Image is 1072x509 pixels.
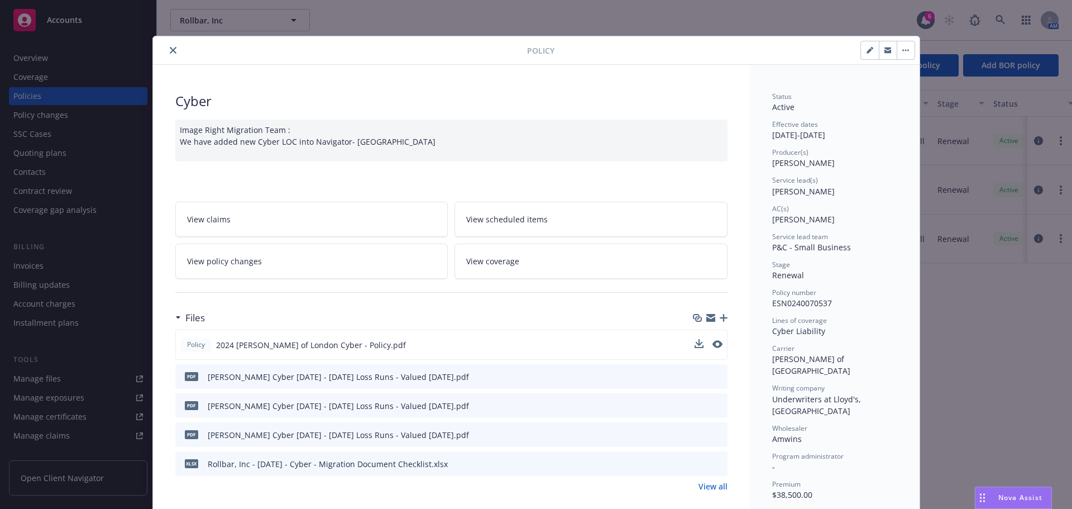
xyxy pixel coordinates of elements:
[772,120,897,141] div: [DATE] - [DATE]
[175,202,448,237] a: View claims
[175,92,728,111] div: Cyber
[772,204,789,213] span: AC(s)
[772,326,825,336] span: Cyber Liability
[713,400,723,412] button: preview file
[998,493,1042,502] span: Nova Assist
[772,354,850,376] span: [PERSON_NAME] of [GEOGRAPHIC_DATA]
[712,340,722,348] button: preview file
[695,400,704,412] button: download file
[772,394,863,416] span: Underwriters at Lloyd's, [GEOGRAPHIC_DATA]
[166,44,180,57] button: close
[695,429,704,441] button: download file
[772,344,795,353] span: Carrier
[772,158,835,168] span: [PERSON_NAME]
[772,434,802,444] span: Amwins
[772,102,795,112] span: Active
[208,400,469,412] div: [PERSON_NAME] Cyber [DATE] - [DATE] Loss Runs - Valued [DATE].pdf
[185,459,198,468] span: xlsx
[772,186,835,197] span: [PERSON_NAME]
[772,479,801,489] span: Premium
[695,339,703,348] button: download file
[713,458,723,470] button: preview file
[772,451,844,461] span: Program administrator
[695,339,703,351] button: download file
[772,383,825,393] span: Writing company
[975,487,1052,509] button: Nova Assist
[208,429,469,441] div: [PERSON_NAME] Cyber [DATE] - [DATE] Loss Runs - Valued [DATE].pdf
[772,175,818,185] span: Service lead(s)
[772,214,835,225] span: [PERSON_NAME]
[185,311,205,325] h3: Files
[208,371,469,383] div: [PERSON_NAME] Cyber [DATE] - [DATE] Loss Runs - Valued [DATE].pdf
[712,339,722,351] button: preview file
[454,244,728,279] a: View coverage
[185,372,198,380] span: pdf
[187,213,231,225] span: View claims
[772,270,804,280] span: Renewal
[454,202,728,237] a: View scheduled items
[772,120,818,129] span: Effective dates
[185,430,198,439] span: pdf
[713,371,723,383] button: preview file
[772,232,828,241] span: Service lead team
[208,458,448,470] div: Rollbar, Inc - [DATE] - Cyber - Migration Document Checklist.xlsx
[772,489,812,500] span: $38,500.00
[698,481,728,492] a: View all
[175,244,448,279] a: View policy changes
[772,260,790,269] span: Stage
[466,255,519,267] span: View coverage
[772,92,792,101] span: Status
[772,298,832,308] span: ESN0240070537
[185,340,207,350] span: Policy
[185,401,198,410] span: pdf
[772,288,816,297] span: Policy number
[695,458,704,470] button: download file
[772,148,808,157] span: Producer(s)
[713,429,723,441] button: preview file
[175,120,728,161] div: Image Right Migration Team : We have added new Cyber LOC into Navigator- [GEOGRAPHIC_DATA]
[175,311,205,325] div: Files
[187,255,262,267] span: View policy changes
[772,462,775,472] span: -
[772,242,851,253] span: P&C - Small Business
[772,424,807,433] span: Wholesaler
[216,339,406,351] span: 2024 [PERSON_NAME] of London Cyber - Policy.pdf
[772,316,827,325] span: Lines of coverage
[695,371,704,383] button: download file
[466,213,548,225] span: View scheduled items
[527,45,554,56] span: Policy
[975,487,989,508] div: Drag to move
